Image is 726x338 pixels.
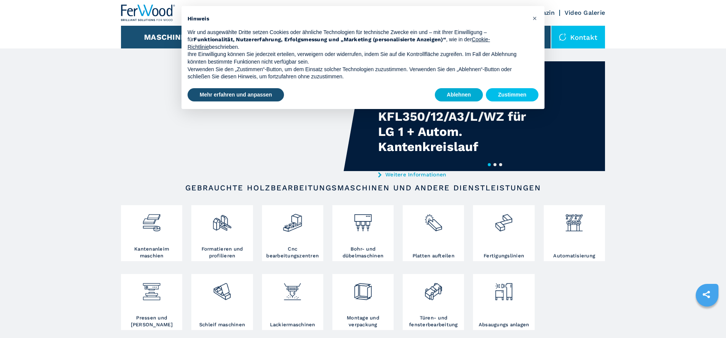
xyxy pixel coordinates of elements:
h3: Montage und verpackung [334,315,392,328]
h2: Hinweis [188,15,526,23]
p: Ihre Einwilligung können Sie jederzeit erteilen, verweigern oder widerrufen, indem Sie auf die Ko... [188,51,526,65]
p: Wir und ausgewählte Dritte setzen Cookies oder ähnliche Technologien für technische Zwecke ein un... [188,29,526,51]
strong: Funktionalität, Nutzererfahrung, Erfolgsmessung und „Marketing (personalisierte Anzeigen)“ [194,36,446,42]
button: Zustimmen [486,88,538,102]
img: automazione.png [564,207,584,233]
img: sezionatrici_2.png [423,207,444,233]
iframe: Chat [694,304,720,332]
a: Automatisierung [544,205,605,261]
a: Video Galerie [565,9,605,16]
h3: Platten aufteilen [413,252,455,259]
img: Ferwood [121,5,175,21]
button: Mehr erfahren und anpassen [188,88,284,102]
img: aspirazione_1.png [494,276,514,302]
span: × [532,14,537,23]
a: Fertigungslinien [473,205,534,261]
img: lavorazione_porte_finestre_2.png [423,276,444,302]
button: Schließen Sie diesen Hinweis [529,12,541,24]
a: Lackiermaschinen [262,274,323,330]
h3: Absaugungs anlagen [479,321,529,328]
a: Schleif maschinen [191,274,253,330]
img: Kontakt [559,33,566,41]
a: Absaugungs anlagen [473,274,534,330]
img: montaggio_imballaggio_2.png [353,276,373,302]
button: Maschinen [144,33,191,42]
h3: Fertigungslinien [484,252,524,259]
h3: Lackiermaschinen [270,321,315,328]
h3: Cnc bearbeitungszentren [264,246,321,259]
p: Verwenden Sie den „Zustimmen“-Button, um dem Einsatz solcher Technologien zuzustimmen. Verwenden ... [188,66,526,81]
button: 2 [493,163,496,166]
video: Your browser does not support the video tag. [121,61,363,171]
h3: Kantenanleim maschien [123,246,180,259]
a: Montage und verpackung [332,274,394,330]
img: bordatrici_1.png [141,207,161,233]
h3: Bohr- und dübelmaschinen [334,246,392,259]
h3: Türen- und fensterbearbeitung [405,315,462,328]
h3: Formatieren und profilieren [193,246,251,259]
button: 1 [488,163,491,166]
img: squadratrici_2.png [212,207,232,233]
a: Pressen und [PERSON_NAME] [121,274,182,330]
img: verniciatura_1.png [282,276,302,302]
a: Cookie-Richtlinie [188,36,490,50]
a: Weitere Informationen [378,171,526,178]
h3: Schleif maschinen [199,321,245,328]
img: centro_di_lavoro_cnc_2.png [282,207,302,233]
img: linee_di_produzione_2.png [494,207,514,233]
a: sharethis [697,285,716,304]
div: Kontakt [551,26,605,48]
a: Formatieren und profilieren [191,205,253,261]
h3: Automatisierung [553,252,595,259]
button: Ablehnen [435,88,483,102]
a: Türen- und fensterbearbeitung [403,274,464,330]
h2: Gebrauchte Holzbearbeitungsmaschinen und andere Dienstleistungen [145,183,581,192]
a: Platten aufteilen [403,205,464,261]
button: 3 [499,163,502,166]
img: foratrici_inseritrici_2.png [353,207,373,233]
a: Cnc bearbeitungszentren [262,205,323,261]
img: levigatrici_2.png [212,276,232,302]
h3: Pressen und [PERSON_NAME] [123,315,180,328]
a: Kantenanleim maschien [121,205,182,261]
a: Bohr- und dübelmaschinen [332,205,394,261]
img: pressa-strettoia.png [141,276,161,302]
